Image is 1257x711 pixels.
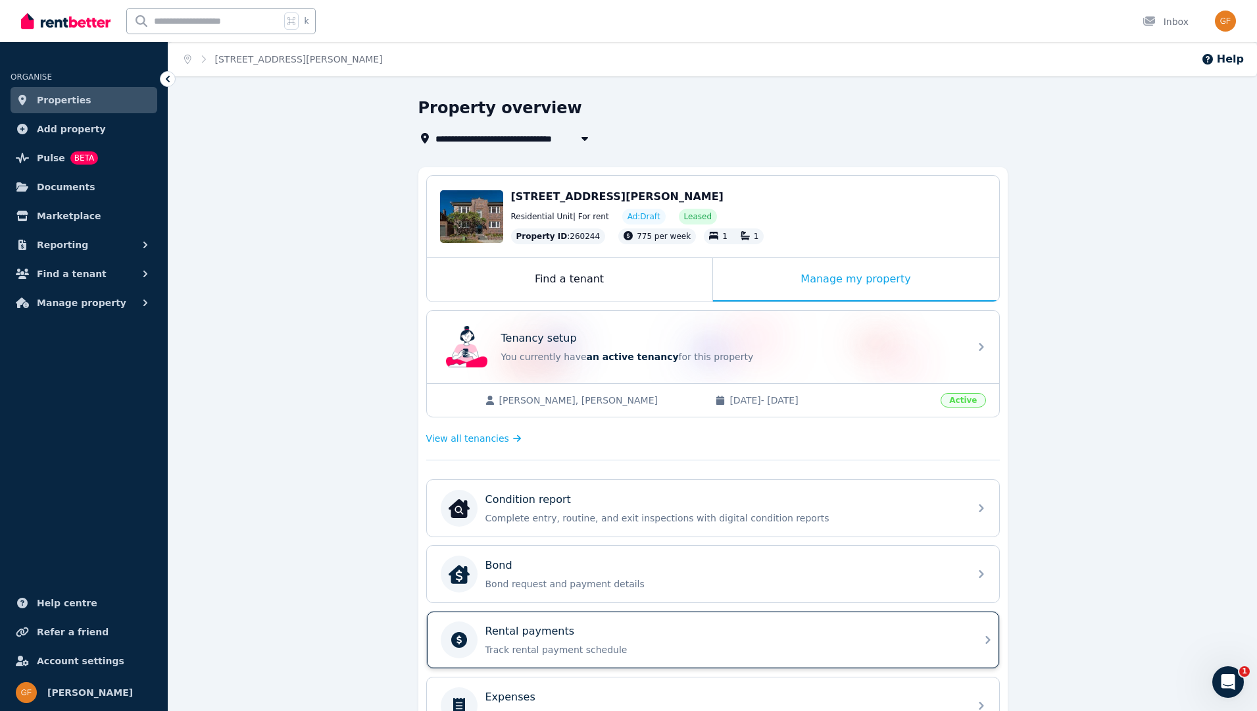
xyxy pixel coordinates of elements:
button: Help [1201,51,1244,67]
a: BondBondBond request and payment details [427,546,999,602]
a: Account settings [11,648,157,674]
a: Refer a friend [11,619,157,645]
span: Documents [37,179,95,195]
a: View all tenancies [426,432,522,445]
p: You currently have for this property [501,350,962,363]
img: RentBetter [21,11,111,31]
span: Marketplace [37,208,101,224]
span: 1 [722,232,727,241]
span: Manage property [37,295,126,311]
span: Pulse [37,150,65,166]
p: Bond [485,558,512,573]
span: ORGANISE [11,72,52,82]
p: Tenancy setup [501,330,577,346]
p: Rental payments [485,623,575,639]
span: View all tenancies [426,432,509,445]
div: : 260244 [511,228,606,244]
span: Leased [684,211,712,222]
nav: Breadcrumb [168,42,399,76]
span: [DATE] - [DATE] [729,394,933,407]
div: Find a tenant [427,258,712,302]
span: Help centre [37,595,97,611]
a: [STREET_ADDRESS][PERSON_NAME] [215,54,383,65]
div: Inbox [1143,15,1189,28]
a: Help centre [11,590,157,616]
span: Account settings [37,653,124,669]
a: Rental paymentsTrack rental payment schedule [427,612,999,668]
span: 1 [1239,666,1250,677]
span: [STREET_ADDRESS][PERSON_NAME] [511,190,724,203]
span: Reporting [37,237,88,253]
span: k [304,16,308,26]
p: Track rental payment schedule [485,643,962,656]
span: Find a tenant [37,266,107,282]
a: Condition reportCondition reportComplete entry, routine, and exit inspections with digital condit... [427,480,999,537]
span: an active tenancy [587,352,679,362]
span: BETA [70,151,98,165]
a: Documents [11,174,157,200]
img: Giora Friede [16,682,37,703]
p: Condition report [485,492,571,508]
span: Refer a friend [37,624,109,640]
span: Property ID [516,231,568,242]
a: Add property [11,116,157,142]
a: Tenancy setupTenancy setupYou currently havean active tenancyfor this property [427,311,999,383]
span: [PERSON_NAME] [47,685,133,700]
button: Find a tenant [11,261,157,287]
span: [PERSON_NAME], [PERSON_NAME] [499,394,702,407]
iframe: Intercom live chat [1212,666,1244,698]
span: 1 [754,232,759,241]
img: Condition report [449,498,470,519]
a: Properties [11,87,157,113]
img: Tenancy setup [446,326,488,368]
span: Ad: Draft [628,211,660,222]
a: PulseBETA [11,145,157,171]
p: Bond request and payment details [485,577,962,591]
img: Bond [449,564,470,585]
img: Giora Friede [1215,11,1236,32]
a: Marketplace [11,203,157,229]
button: Reporting [11,232,157,258]
span: Add property [37,121,106,137]
div: Manage my property [713,258,999,302]
span: Properties [37,92,91,108]
span: 775 per week [637,232,691,241]
p: Expenses [485,689,535,705]
p: Complete entry, routine, and exit inspections with digital condition reports [485,512,962,525]
button: Manage property [11,290,157,316]
h1: Property overview [418,97,582,118]
span: Residential Unit | For rent [511,211,609,222]
span: Active [941,393,985,408]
